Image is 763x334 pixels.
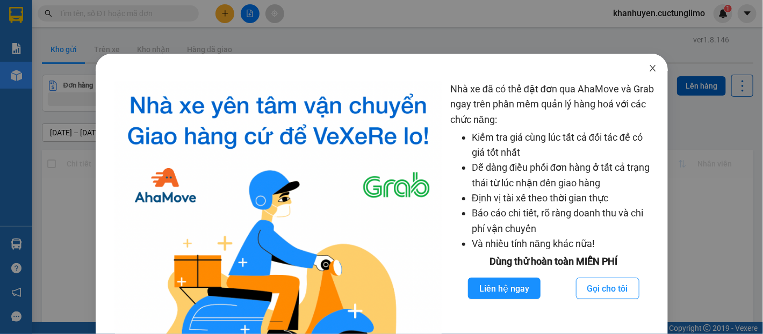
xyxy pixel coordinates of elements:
[479,282,529,295] span: Liên hệ ngay
[587,282,628,295] span: Gọi cho tôi
[472,236,657,251] li: Và nhiều tính năng khác nữa!
[472,160,657,191] li: Dễ dàng điều phối đơn hàng ở tất cả trạng thái từ lúc nhận đến giao hàng
[649,64,657,72] span: close
[472,206,657,236] li: Báo cáo chi tiết, rõ ràng doanh thu và chi phí vận chuyển
[576,278,639,299] button: Gọi cho tôi
[450,254,657,269] div: Dùng thử hoàn toàn MIỄN PHÍ
[472,191,657,206] li: Định vị tài xế theo thời gian thực
[472,130,657,161] li: Kiểm tra giá cùng lúc tất cả đối tác để có giá tốt nhất
[638,54,668,84] button: Close
[468,278,541,299] button: Liên hệ ngay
